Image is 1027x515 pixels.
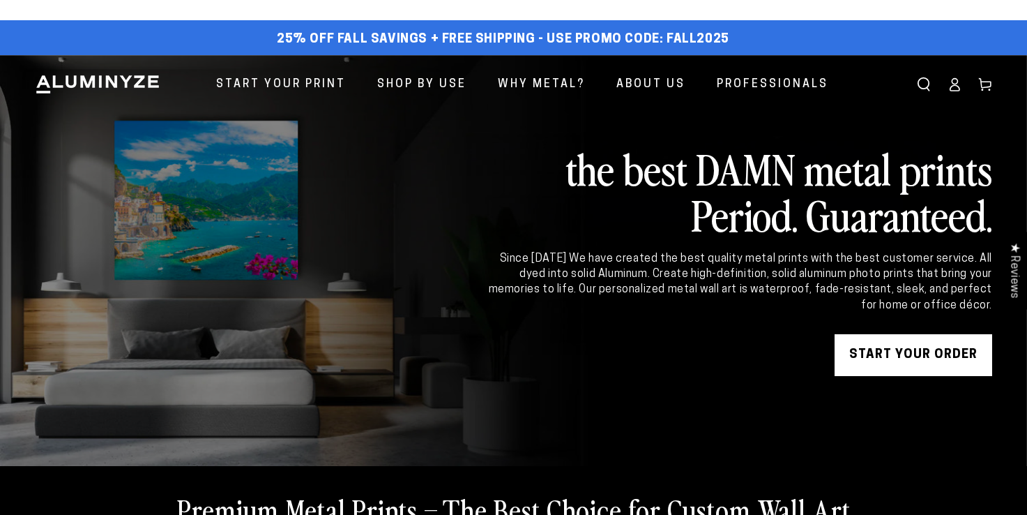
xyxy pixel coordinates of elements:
[706,66,839,103] a: Professionals
[206,66,356,103] a: Start Your Print
[1001,232,1027,309] div: Click to open Judge.me floating reviews tab
[487,66,595,103] a: Why Metal?
[216,75,346,95] span: Start Your Print
[277,32,729,47] span: 25% off FALL Savings + Free Shipping - Use Promo Code: FALL2025
[616,75,685,95] span: About Us
[377,75,466,95] span: Shop By Use
[498,75,585,95] span: Why Metal?
[835,334,992,376] a: START YOUR Order
[367,66,477,103] a: Shop By Use
[486,145,992,237] h2: the best DAMN metal prints Period. Guaranteed.
[908,69,939,100] summary: Search our site
[606,66,696,103] a: About Us
[35,74,160,95] img: Aluminyze
[486,251,992,314] div: Since [DATE] We have created the best quality metal prints with the best customer service. All dy...
[717,75,828,95] span: Professionals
